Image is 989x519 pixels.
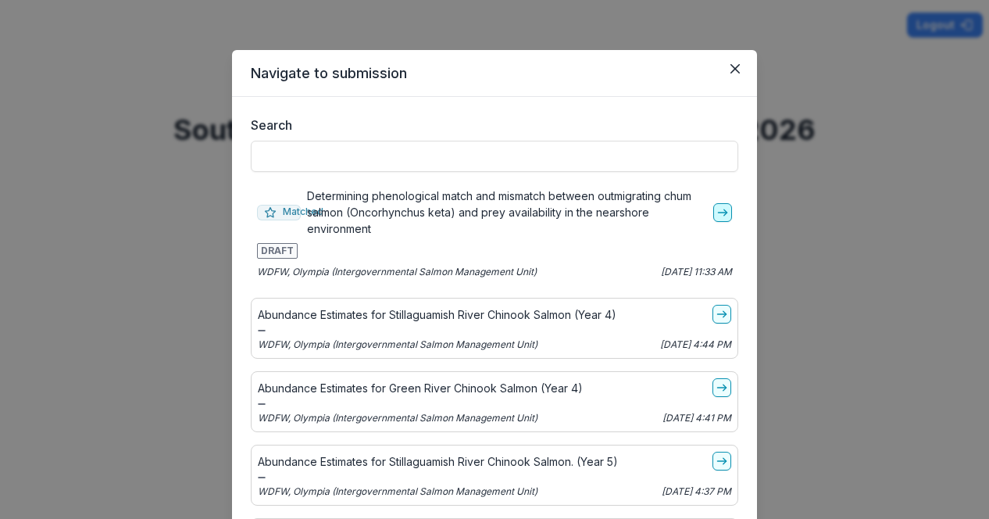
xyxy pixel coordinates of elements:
[257,265,537,279] p: WDFW, Olympia (Intergovernmental Salmon Management Unit)
[258,411,537,425] p: WDFW, Olympia (Intergovernmental Salmon Management Unit)
[307,188,707,237] p: Determining phenological match and mismatch between outmigrating chum salmon (Oncorhynchus keta) ...
[660,338,731,352] p: [DATE] 4:44 PM
[258,380,583,396] p: Abundance Estimates for Green River Chinook Salmon (Year 4)
[662,411,731,425] p: [DATE] 4:41 PM
[713,203,732,222] a: go-to
[232,50,757,97] header: Navigate to submission
[723,56,748,81] button: Close
[251,116,729,134] label: Search
[712,305,731,324] a: go-to
[257,205,301,220] span: Matched
[712,378,731,397] a: go-to
[258,453,618,470] p: Abundance Estimates for Stillaguamish River Chinook Salmon. (Year 5)
[662,485,731,499] p: [DATE] 4:37 PM
[258,306,616,323] p: Abundance Estimates for Stillaguamish River Chinook Salmon (Year 4)
[661,265,732,279] p: [DATE] 11:33 AM
[258,338,537,352] p: WDFW, Olympia (Intergovernmental Salmon Management Unit)
[257,243,298,259] span: DRAFT
[258,485,537,499] p: WDFW, Olympia (Intergovernmental Salmon Management Unit)
[712,452,731,471] a: go-to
